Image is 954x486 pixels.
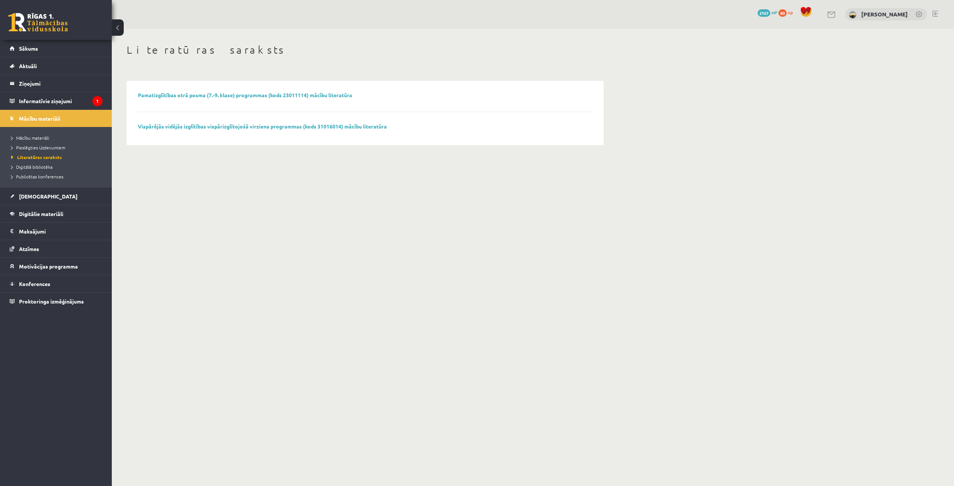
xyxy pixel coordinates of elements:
[11,154,104,161] a: Literatūras saraksts
[10,258,102,275] a: Motivācijas programma
[11,174,63,180] span: Publicētas konferences
[11,173,104,180] a: Publicētas konferences
[10,110,102,127] a: Mācību materiāli
[11,164,53,170] span: Digitālā bibliotēka
[861,10,908,18] a: [PERSON_NAME]
[138,92,352,98] a: Pamatizglītības otrā posma (7.-9. klase) programmas (kods 23011114) mācību literatūra
[758,9,770,17] span: 2167
[11,134,104,141] a: Mācību materiāli
[10,275,102,292] a: Konferences
[19,115,60,122] span: Mācību materiāli
[10,205,102,222] a: Digitālie materiāli
[771,9,777,15] span: mP
[127,44,604,56] h1: Literatūras saraksts
[778,9,796,15] a: 80 xp
[10,223,102,240] a: Maksājumi
[10,57,102,74] a: Aktuāli
[10,40,102,57] a: Sākums
[92,96,102,106] i: 1
[10,92,102,109] a: Informatīvie ziņojumi1
[19,210,63,217] span: Digitālie materiāli
[11,154,62,160] span: Literatūras saraksts
[10,293,102,310] a: Proktoringa izmēģinājums
[11,144,65,150] span: Pieslēgties Uzdevumiem
[758,9,777,15] a: 2167 mP
[788,9,793,15] span: xp
[19,223,102,240] legend: Maksājumi
[10,188,102,205] a: [DEMOGRAPHIC_DATA]
[19,193,78,200] span: [DEMOGRAPHIC_DATA]
[19,75,102,92] legend: Ziņojumi
[19,63,37,69] span: Aktuāli
[138,123,387,130] a: Vispārējās vidējās izglītības vispārizglītojošā virziena programmas (kods 31016014) mācību litera...
[11,135,49,141] span: Mācību materiāli
[19,92,102,109] legend: Informatīvie ziņojumi
[778,9,787,17] span: 80
[10,75,102,92] a: Ziņojumi
[11,163,104,170] a: Digitālā bibliotēka
[19,298,84,305] span: Proktoringa izmēģinājums
[8,13,68,32] a: Rīgas 1. Tālmācības vidusskola
[19,245,39,252] span: Atzīmes
[19,45,38,52] span: Sākums
[19,280,50,287] span: Konferences
[849,11,856,19] img: Nellija Pušņakova
[19,263,78,270] span: Motivācijas programma
[11,144,104,151] a: Pieslēgties Uzdevumiem
[10,240,102,257] a: Atzīmes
